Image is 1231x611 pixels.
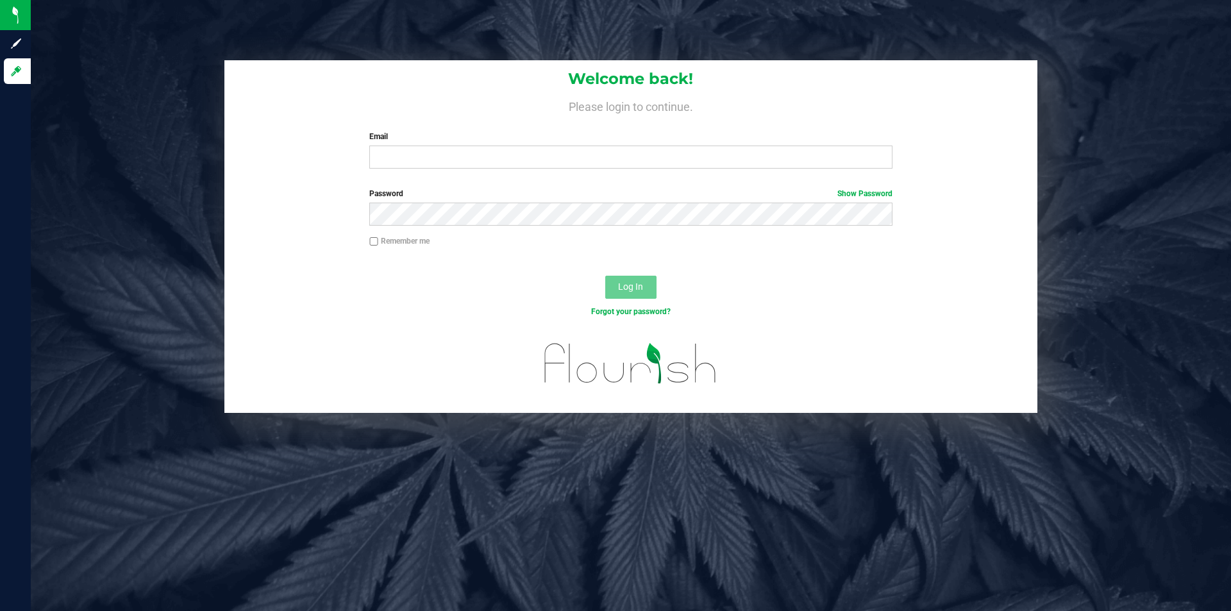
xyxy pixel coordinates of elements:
[837,189,892,198] a: Show Password
[369,189,403,198] span: Password
[10,37,22,50] inline-svg: Sign up
[618,281,643,292] span: Log In
[224,97,1037,113] h4: Please login to continue.
[591,307,671,316] a: Forgot your password?
[369,237,378,246] input: Remember me
[369,235,430,247] label: Remember me
[369,131,892,142] label: Email
[605,276,657,299] button: Log In
[529,331,732,396] img: flourish_logo.svg
[10,65,22,78] inline-svg: Log in
[224,71,1037,87] h1: Welcome back!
